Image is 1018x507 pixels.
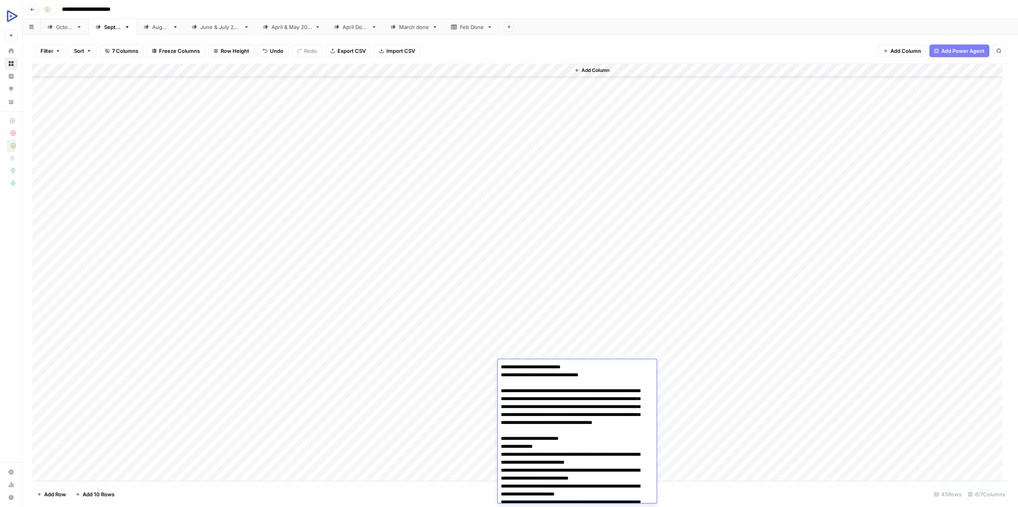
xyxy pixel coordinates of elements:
a: Home [5,45,17,57]
a: [DATE] & [DATE] [185,19,256,35]
button: Add Power Agent [929,45,989,57]
button: Row Height [208,45,254,57]
a: [DATE] [89,19,137,35]
div: March done [399,23,429,31]
span: Export CSV [337,47,366,55]
a: [DATE] [41,19,89,35]
a: Opportunities [5,83,17,95]
button: Add 10 Rows [71,488,119,501]
a: Browse [5,57,17,70]
span: Redo [304,47,317,55]
img: OpenReplay Logo [5,9,19,23]
span: 7 Columns [112,47,138,55]
span: Freeze Columns [159,47,200,55]
button: Sort [69,45,97,57]
a: Your Data [5,95,17,108]
a: [DATE] & [DATE] [256,19,327,35]
a: [DATE] [137,19,185,35]
button: Help + Support [5,491,17,504]
button: Undo [258,45,289,57]
a: April Done [327,19,384,35]
div: [DATE] [104,23,121,31]
a: Usage [5,478,17,491]
div: [DATE] [56,23,73,31]
span: Import CSV [386,47,415,55]
a: Feb Done [444,19,499,35]
button: Filter [35,45,66,57]
button: Add Column [571,65,613,75]
button: Freeze Columns [147,45,205,57]
div: Feb Done [460,23,484,31]
span: Undo [270,47,283,55]
a: March done [384,19,444,35]
button: Redo [292,45,322,57]
button: Import CSV [374,45,420,57]
span: Add 10 Rows [83,490,114,498]
button: Add Column [878,45,926,57]
span: Row Height [221,47,249,55]
span: Add Column [582,67,609,74]
div: April Done [343,23,368,31]
button: Add Row [32,488,71,501]
div: 45 Rows [931,488,965,501]
span: Add Power Agent [941,47,985,55]
div: [DATE] & [DATE] [271,23,312,31]
button: Workspace: OpenReplay [5,6,17,26]
button: 7 Columns [100,45,143,57]
div: [DATE] [152,23,169,31]
div: [DATE] & [DATE] [200,23,240,31]
a: Insights [5,70,17,83]
span: Add Row [44,490,66,498]
a: Settings [5,466,17,478]
span: Sort [74,47,84,55]
span: Filter [41,47,53,55]
button: Export CSV [325,45,371,57]
div: 6/7 Columns [965,488,1008,501]
span: Add Column [890,47,921,55]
